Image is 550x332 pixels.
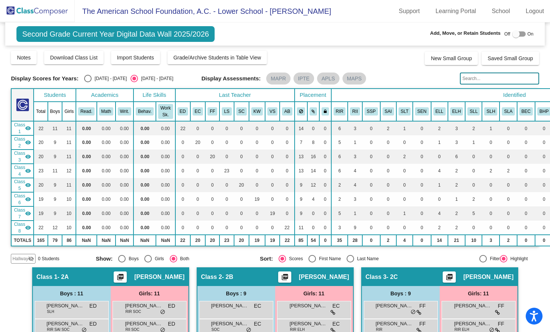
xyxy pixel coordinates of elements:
button: KW [251,107,263,116]
td: 0.00 [116,178,133,192]
th: Fernanda Fong [205,102,219,121]
td: 0.00 [133,178,156,192]
td: 9 [295,192,307,206]
span: Class 2 [14,136,25,149]
th: Spanish Language Learner (Advanced) [500,102,517,121]
td: 0 [517,150,535,164]
td: Kaylie Woodul - 2F [11,192,34,206]
button: AB [282,107,292,116]
td: 9 [48,178,62,192]
mat-icon: visibility [25,154,31,160]
td: 0 [380,164,396,178]
td: 8 [307,135,320,150]
td: 0.00 [156,164,175,178]
td: 4 [307,192,320,206]
td: 0 [362,164,380,178]
td: 11 [48,121,62,135]
td: 0.00 [133,150,156,164]
td: Emily Dooling - 2A [11,121,34,135]
td: 4 [348,178,362,192]
td: 1 [465,135,482,150]
td: 5 [331,135,348,150]
td: 0 [380,135,396,150]
td: 0 [431,192,448,206]
td: 0 [280,164,295,178]
a: Logout [520,5,550,17]
th: Intensive Reading Intervention [348,102,362,121]
button: BEC [519,107,533,116]
button: SLA [502,107,514,116]
td: 9 [48,150,62,164]
td: 0 [190,192,205,206]
td: 22 [34,121,47,135]
td: 0 [319,164,331,178]
button: Notes [11,51,37,64]
td: 1 [482,121,500,135]
td: 0 [234,135,249,150]
td: 0.00 [76,150,97,164]
th: Spanish Language Learner (High) [482,102,500,121]
div: [DATE] - [DATE] [92,75,127,82]
td: 0.00 [97,192,116,206]
td: 0 [413,178,431,192]
span: Class 5 [14,178,25,192]
td: 0 [482,178,500,192]
td: 0 [234,150,249,164]
th: Keep away students [295,102,307,121]
td: 0 [175,178,190,192]
button: Writ. [118,107,131,116]
td: 0 [482,150,500,164]
td: 10 [62,192,76,206]
td: 0 [280,121,295,135]
td: 0 [190,121,205,135]
button: New Small Group [425,52,478,65]
span: Class 3 [14,150,25,163]
td: 0.00 [156,121,175,135]
td: 20 [34,135,47,150]
td: 0 [380,150,396,164]
td: 0 [219,121,234,135]
td: 0.00 [116,150,133,164]
td: 0 [280,192,295,206]
td: 0 [205,121,219,135]
td: 2 [448,164,465,178]
td: 0.00 [133,135,156,150]
button: Print Students Details [114,271,127,283]
th: Last Teacher [175,89,295,102]
button: SEN [415,107,428,116]
td: 0 [205,178,219,192]
td: 0 [396,192,413,206]
td: 0 [362,192,380,206]
td: 0 [175,150,190,164]
button: Download Class List [44,51,104,64]
td: 0 [280,135,295,150]
td: 2 [396,150,413,164]
button: LS [222,107,231,116]
td: 0.00 [76,121,97,135]
a: Learning Portal [430,5,482,17]
button: VS [267,107,278,116]
td: 0 [413,192,431,206]
th: English Language Learner (High) [448,102,465,121]
td: 0 [219,150,234,164]
td: 0 [219,192,234,206]
button: SLT [399,107,411,116]
td: 3 [348,150,362,164]
td: 0 [396,164,413,178]
button: SLL [467,107,480,116]
td: 0.00 [116,192,133,206]
td: 0 [413,150,431,164]
span: Add, Move, or Retain Students [430,30,501,37]
span: Download Class List [50,55,98,61]
td: 0.00 [156,135,175,150]
mat-icon: visibility [25,182,31,188]
td: Fernanda Fong - 2C [11,150,34,164]
mat-icon: visibility [25,139,31,145]
td: 0 [249,178,265,192]
button: RII [350,107,360,116]
th: Spanish Language Learner (Low) [465,102,482,121]
button: Behav. [136,107,154,116]
td: 0 [380,192,396,206]
td: 0 [500,178,517,192]
td: 0 [175,164,190,178]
